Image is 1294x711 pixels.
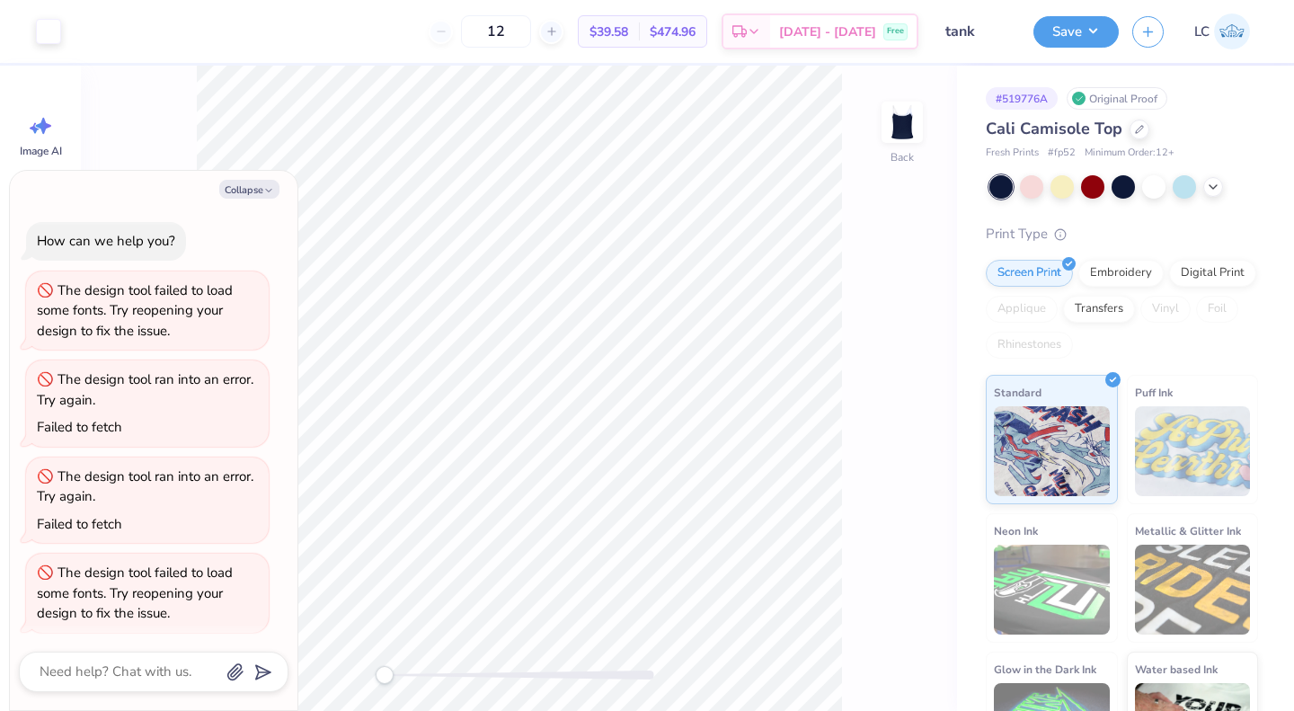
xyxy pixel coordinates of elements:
[37,467,253,506] div: The design tool ran into an error. Try again.
[1085,146,1174,161] span: Minimum Order: 12 +
[1033,16,1119,48] button: Save
[986,260,1073,287] div: Screen Print
[986,224,1258,244] div: Print Type
[994,383,1041,402] span: Standard
[1169,260,1256,287] div: Digital Print
[37,281,233,340] div: The design tool failed to load some fonts. Try reopening your design to fix the issue.
[1135,406,1251,496] img: Puff Ink
[1214,13,1250,49] img: Lucy Coughlon
[994,660,1096,679] span: Glow in the Dark Ink
[589,22,628,41] span: $39.58
[37,515,122,533] div: Failed to fetch
[1140,296,1191,323] div: Vinyl
[1135,545,1251,635] img: Metallic & Glitter Ink
[887,25,904,38] span: Free
[1135,660,1218,679] span: Water based Ink
[986,87,1058,110] div: # 519776A
[779,22,876,41] span: [DATE] - [DATE]
[891,149,914,165] div: Back
[986,332,1073,359] div: Rhinestones
[1063,296,1135,323] div: Transfers
[1067,87,1167,110] div: Original Proof
[986,118,1122,139] span: Cali Camisole Top
[37,418,122,436] div: Failed to fetch
[37,232,175,250] div: How can we help you?
[1078,260,1164,287] div: Embroidery
[1194,22,1210,42] span: LC
[1196,296,1238,323] div: Foil
[884,104,920,140] img: Back
[986,296,1058,323] div: Applique
[986,146,1039,161] span: Fresh Prints
[1186,13,1258,49] a: LC
[994,545,1110,635] img: Neon Ink
[20,144,62,158] span: Image AI
[1048,146,1076,161] span: # fp52
[1135,521,1241,540] span: Metallic & Glitter Ink
[932,13,1020,49] input: Untitled Design
[994,521,1038,540] span: Neon Ink
[1135,383,1173,402] span: Puff Ink
[219,180,279,199] button: Collapse
[650,22,696,41] span: $474.96
[37,370,253,409] div: The design tool ran into an error. Try again.
[994,406,1110,496] img: Standard
[37,564,233,622] div: The design tool failed to load some fonts. Try reopening your design to fix the issue.
[376,666,394,684] div: Accessibility label
[461,15,531,48] input: – –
